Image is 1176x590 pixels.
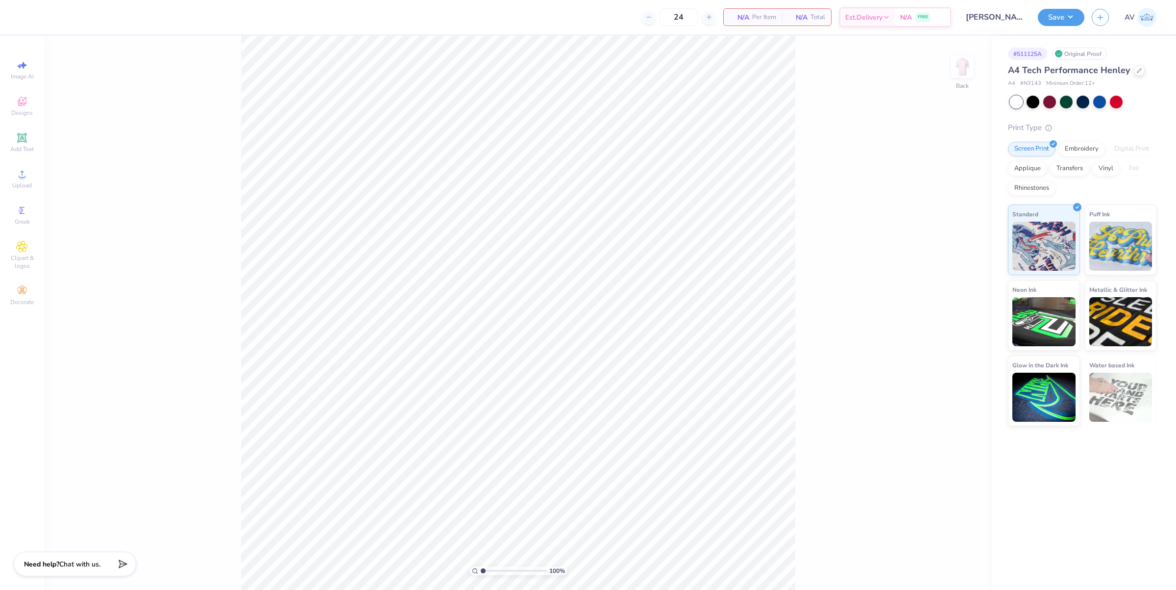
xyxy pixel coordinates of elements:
div: Transfers [1050,161,1089,176]
span: Puff Ink [1089,209,1110,219]
span: Est. Delivery [845,12,882,23]
a: AV [1125,8,1156,27]
span: N/A [730,12,749,23]
span: Minimum Order: 12 + [1046,79,1095,88]
span: A4 [1008,79,1015,88]
div: Rhinestones [1008,181,1055,196]
span: Upload [12,181,32,189]
span: Greek [15,218,30,226]
span: AV [1125,12,1135,23]
span: A4 Tech Performance Henley [1008,64,1130,76]
div: Embroidery [1058,142,1105,156]
span: Image AI [11,73,34,80]
span: Per Item [752,12,776,23]
span: Add Text [10,145,34,153]
div: Screen Print [1008,142,1055,156]
span: Neon Ink [1012,284,1036,295]
div: Digital Print [1108,142,1155,156]
span: 100 % [549,566,565,575]
span: Chat with us. [59,560,100,569]
span: FREE [918,14,928,21]
span: Designs [11,109,33,117]
img: Aargy Velasco [1137,8,1156,27]
span: Metallic & Glitter Ink [1089,284,1147,295]
span: N/A [788,12,808,23]
img: Glow in the Dark Ink [1012,373,1076,422]
span: # N3143 [1020,79,1041,88]
div: Print Type [1008,122,1156,133]
span: Decorate [10,298,34,306]
div: Back [956,81,969,90]
input: Untitled Design [958,7,1030,27]
div: # 511125A [1008,48,1047,60]
img: Puff Ink [1089,222,1152,271]
img: Metallic & Glitter Ink [1089,297,1152,346]
img: Neon Ink [1012,297,1076,346]
img: Water based Ink [1089,373,1152,422]
strong: Need help? [24,560,59,569]
img: Standard [1012,222,1076,271]
span: Water based Ink [1089,360,1134,370]
div: Vinyl [1092,161,1120,176]
input: – – [660,8,698,26]
span: N/A [900,12,912,23]
button: Save [1038,9,1084,26]
span: Clipart & logos [5,254,39,270]
div: Foil [1123,161,1146,176]
div: Original Proof [1052,48,1107,60]
img: Back [953,57,972,77]
span: Standard [1012,209,1038,219]
div: Applique [1008,161,1047,176]
span: Total [810,12,825,23]
span: Glow in the Dark Ink [1012,360,1068,370]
